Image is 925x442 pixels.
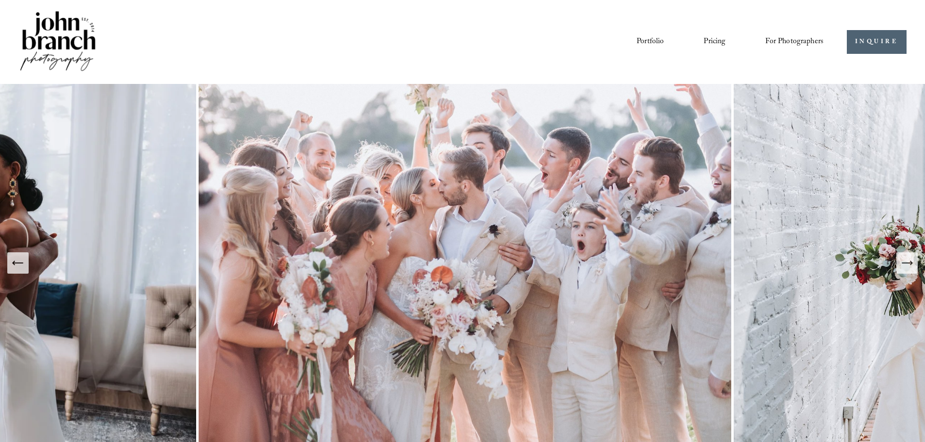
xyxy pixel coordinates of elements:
[196,84,734,442] img: A wedding party celebrating outdoors, featuring a bride and groom kissing amidst cheering bridesm...
[7,252,29,274] button: Previous Slide
[765,34,824,49] span: For Photographers
[704,33,725,50] a: Pricing
[18,9,97,75] img: John Branch IV Photography
[847,30,907,54] a: INQUIRE
[765,33,824,50] a: folder dropdown
[637,33,664,50] a: Portfolio
[896,252,918,274] button: Next Slide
